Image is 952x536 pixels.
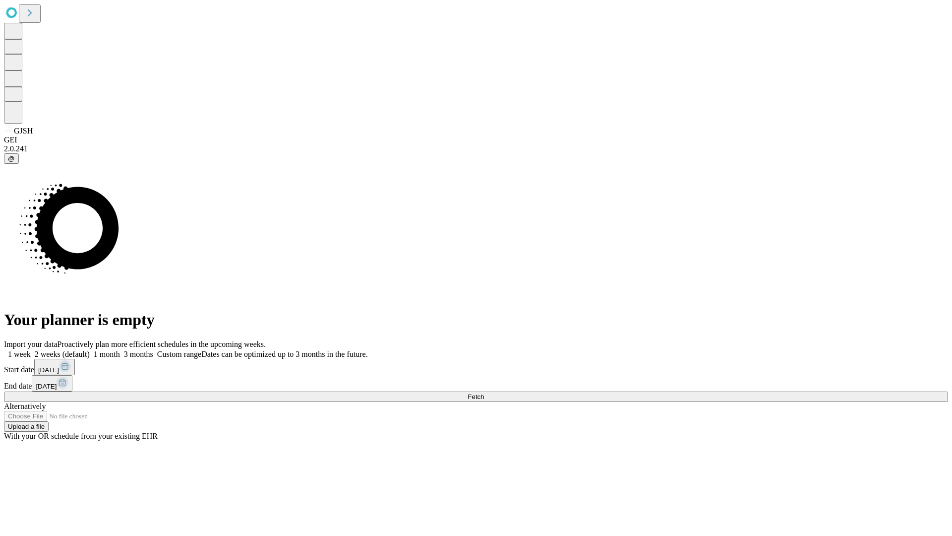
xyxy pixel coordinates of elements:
span: Custom range [157,350,201,358]
span: 1 week [8,350,31,358]
button: [DATE] [32,375,72,392]
button: Fetch [4,392,948,402]
div: End date [4,375,948,392]
span: Proactively plan more efficient schedules in the upcoming weeks. [58,340,266,348]
div: Start date [4,359,948,375]
span: @ [8,155,15,162]
span: Fetch [468,393,484,401]
button: @ [4,153,19,164]
span: 1 month [94,350,120,358]
span: Import your data [4,340,58,348]
span: With your OR schedule from your existing EHR [4,432,158,440]
span: 3 months [124,350,153,358]
button: Upload a file [4,421,49,432]
span: [DATE] [38,366,59,374]
span: Dates can be optimized up to 3 months in the future. [201,350,367,358]
button: [DATE] [34,359,75,375]
span: GJSH [14,127,33,135]
div: 2.0.241 [4,144,948,153]
span: [DATE] [36,383,57,390]
span: 2 weeks (default) [35,350,90,358]
span: Alternatively [4,402,46,410]
h1: Your planner is empty [4,311,948,329]
div: GEI [4,135,948,144]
